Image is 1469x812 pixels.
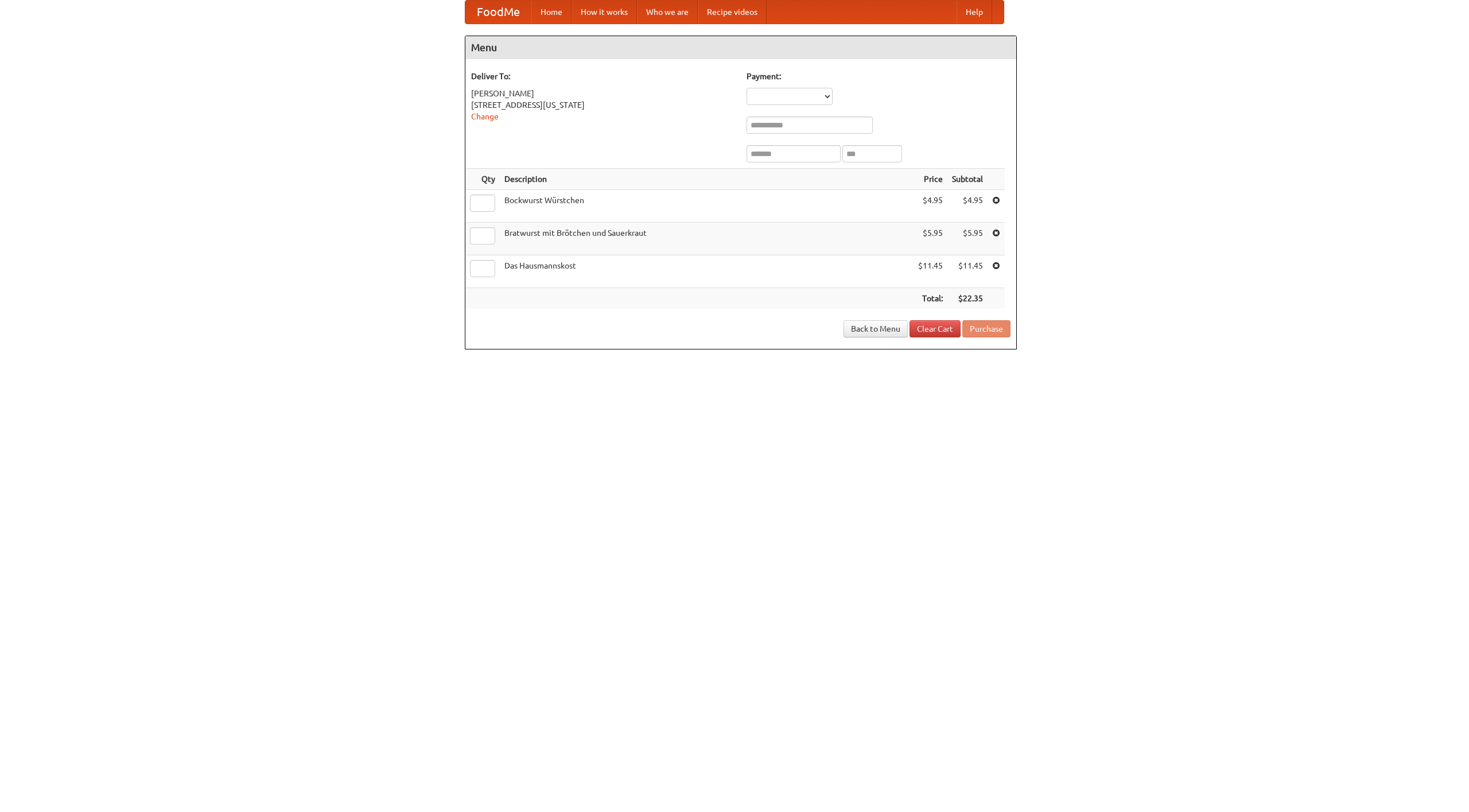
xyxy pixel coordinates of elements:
[637,1,698,24] a: Who we are
[910,320,961,337] a: Clear Cart
[471,88,735,99] div: [PERSON_NAME]
[947,190,988,223] td: $4.95
[747,71,1011,82] h5: Payment:
[465,169,500,190] th: Qty
[914,169,947,190] th: Price
[914,223,947,255] td: $5.95
[947,255,988,288] td: $11.45
[500,169,914,190] th: Description
[471,71,735,82] h5: Deliver To:
[531,1,572,24] a: Home
[500,255,914,288] td: Das Hausmannskost
[962,320,1011,337] button: Purchase
[500,223,914,255] td: Bratwurst mit Brötchen und Sauerkraut
[572,1,637,24] a: How it works
[947,169,988,190] th: Subtotal
[914,190,947,223] td: $4.95
[914,288,947,309] th: Total:
[471,112,499,121] a: Change
[500,190,914,223] td: Bockwurst Würstchen
[465,36,1016,59] h4: Menu
[698,1,767,24] a: Recipe videos
[465,1,531,24] a: FoodMe
[947,288,988,309] th: $22.35
[914,255,947,288] td: $11.45
[471,99,735,111] div: [STREET_ADDRESS][US_STATE]
[957,1,992,24] a: Help
[844,320,908,337] a: Back to Menu
[947,223,988,255] td: $5.95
